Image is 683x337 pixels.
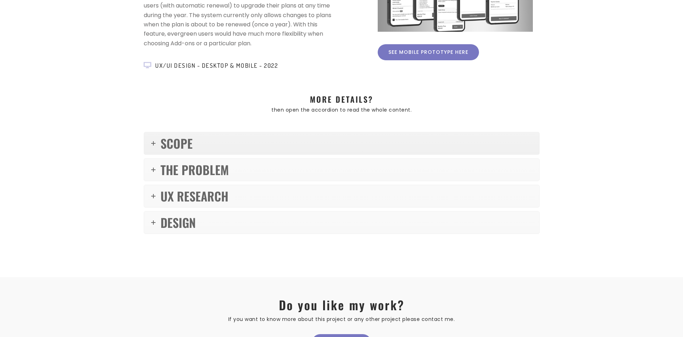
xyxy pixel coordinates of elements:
a: SCOPE [144,132,539,154]
div: If you want to know more about this project or any other project please contact me. [141,315,542,323]
span: DESIGN [160,213,196,231]
a: DESIGN [144,211,539,234]
a: See Mobile Prototype here [378,44,479,60]
h4: Do you like my work? [141,295,542,315]
h5: MORE DETAILS? [144,93,540,106]
div: then open the accordion to read the whole content. [144,106,540,114]
a: UX RESEARCH [144,185,539,207]
span: UX RESEARCH [160,187,228,205]
div: UX/UI Design - Desktop & Mobile - 2022 [144,61,339,71]
a: THE PROBLEM [144,159,539,181]
span: THE PROBLEM [160,160,229,179]
span: SCOPE [160,134,193,152]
